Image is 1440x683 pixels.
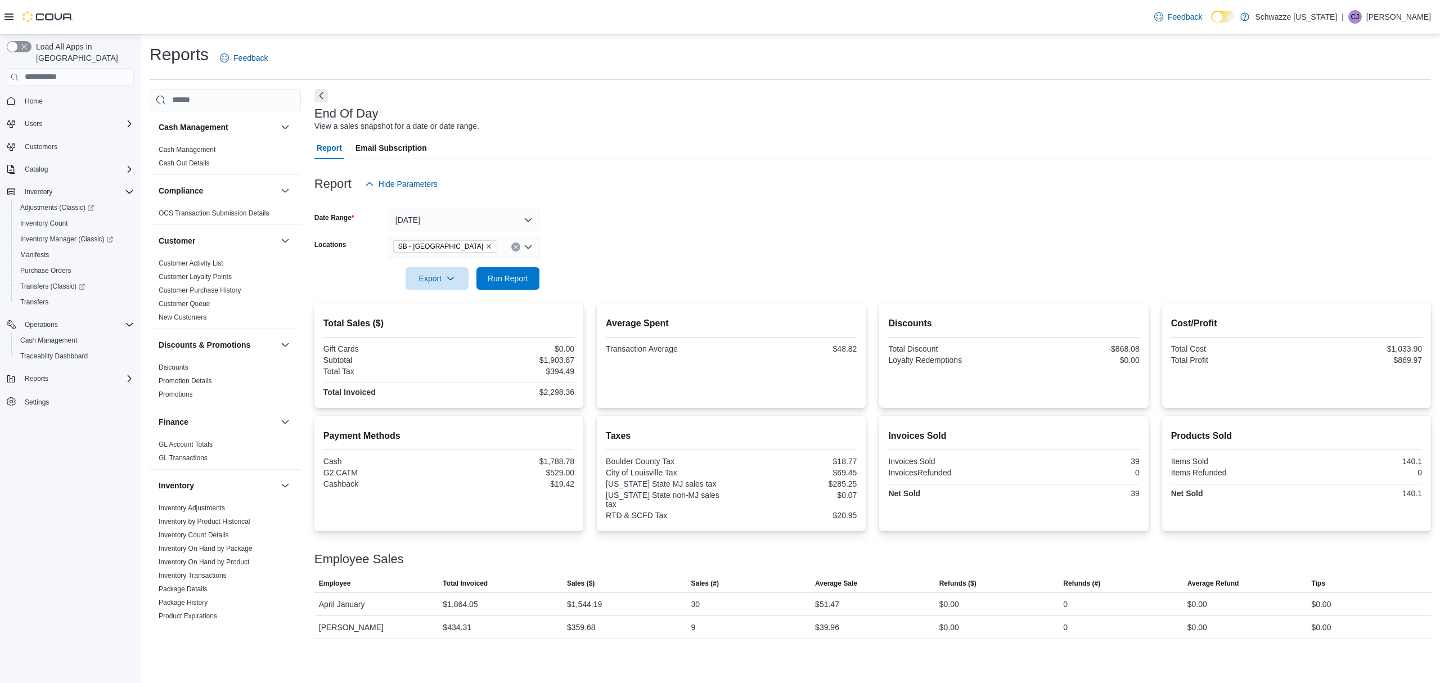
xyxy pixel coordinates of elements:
button: Remove SB - Louisville from selection in this group [485,243,492,250]
div: Invoices Sold [888,457,1011,466]
span: Operations [20,318,134,331]
div: Total Tax [323,367,447,376]
div: $20.95 [733,511,857,520]
div: $1,788.78 [451,457,574,466]
p: Schwazze [US_STATE] [1255,10,1337,24]
span: Manifests [16,248,134,262]
div: $1,033.90 [1299,344,1422,353]
span: Customers [20,140,134,154]
h2: Invoices Sold [888,429,1139,443]
a: OCS Transaction Submission Details [159,209,269,217]
h3: Cash Management [159,122,228,133]
span: CJ [1351,10,1360,24]
div: $18.77 [733,457,857,466]
p: | [1342,10,1344,24]
a: Inventory Manager (Classic) [16,232,118,246]
p: [PERSON_NAME] [1366,10,1431,24]
span: Sales ($) [567,579,595,588]
span: Sales (#) [691,579,719,588]
span: Feedback [1168,11,1202,23]
span: Traceabilty Dashboard [20,352,88,361]
button: Customer [278,234,292,248]
span: Transfers [20,298,48,307]
div: 0 [1063,621,1068,634]
span: Refunds (#) [1063,579,1100,588]
span: Customer Loyalty Points [159,272,232,281]
span: Inventory Manager (Classic) [20,235,113,244]
h2: Products Sold [1171,429,1422,443]
a: Inventory On Hand by Package [159,545,253,552]
h2: Cost/Profit [1171,317,1422,330]
div: $0.00 [1187,597,1207,611]
span: Feedback [233,52,268,64]
div: $0.00 [1311,621,1331,634]
div: City of Louisville Tax [606,468,729,477]
span: Tips [1311,579,1325,588]
span: Inventory Manager (Classic) [16,232,134,246]
span: Purchase Orders [20,266,71,275]
div: [PERSON_NAME] [314,616,439,639]
h1: Reports [150,43,209,66]
span: Inventory Transactions [159,571,227,580]
a: Transfers (Classic) [11,278,138,294]
a: Product Expirations [159,612,217,620]
button: Customer [159,235,276,246]
a: Inventory Transactions [159,572,227,579]
div: 0 [1299,468,1422,477]
button: Inventory [2,184,138,200]
span: Adjustments (Classic) [16,201,134,214]
h2: Taxes [606,429,857,443]
span: Inventory On Hand by Product [159,558,249,567]
button: Compliance [278,184,292,197]
h3: End Of Day [314,107,379,120]
span: SB - Louisville [393,240,497,253]
div: Total Profit [1171,356,1294,365]
span: SB - [GEOGRAPHIC_DATA] [398,241,483,252]
a: Inventory On Hand by Product [159,558,249,566]
div: RTD & SCFD Tax [606,511,729,520]
h2: Average Spent [606,317,857,330]
div: $1,864.05 [443,597,478,611]
span: Manifests [20,250,49,259]
a: Customer Loyalty Points [159,273,232,281]
label: Date Range [314,213,354,222]
div: Transaction Average [606,344,729,353]
h3: Customer [159,235,195,246]
div: 39 [1016,457,1140,466]
div: $869.97 [1299,356,1422,365]
nav: Complex example [7,88,134,439]
a: Adjustments (Classic) [16,201,98,214]
span: Load All Apps in [GEOGRAPHIC_DATA] [31,41,134,64]
div: Cashback [323,479,447,488]
span: Settings [25,398,49,407]
button: Cash Management [11,332,138,348]
span: Transfers (Classic) [16,280,134,293]
div: Subtotal [323,356,447,365]
a: Customer Queue [159,300,210,308]
div: 0 [1016,468,1140,477]
a: Manifests [16,248,53,262]
a: GL Account Totals [159,441,213,448]
a: Transfers [16,295,53,309]
button: Operations [2,317,138,332]
a: Cash Management [159,146,215,154]
div: Items Sold [1171,457,1294,466]
button: Catalog [2,161,138,177]
span: Average Sale [815,579,857,588]
button: Reports [20,372,53,385]
div: April January [314,593,439,615]
strong: Net Sold [1171,489,1203,498]
label: Locations [314,240,346,249]
button: Inventory [159,480,276,491]
button: Discounts & Promotions [278,338,292,352]
span: New Customers [159,313,206,322]
span: Report [317,137,342,159]
div: $0.00 [939,621,959,634]
div: InvoicesRefunded [888,468,1011,477]
span: Settings [20,394,134,408]
a: GL Transactions [159,454,208,462]
div: Customer [150,257,301,329]
div: 9 [691,621,696,634]
span: GL Transactions [159,453,208,462]
span: Product Expirations [159,612,217,621]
